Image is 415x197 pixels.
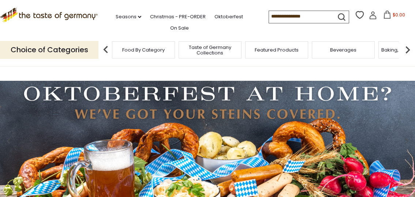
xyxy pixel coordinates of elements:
[255,47,299,53] a: Featured Products
[393,12,405,18] span: $0.00
[170,24,189,32] a: On Sale
[400,42,415,57] img: next arrow
[116,13,141,21] a: Seasons
[181,45,239,56] a: Taste of Germany Collections
[378,11,410,22] button: $0.00
[98,42,113,57] img: previous arrow
[122,47,165,53] a: Food By Category
[330,47,356,53] a: Beverages
[150,13,206,21] a: Christmas - PRE-ORDER
[214,13,243,21] a: Oktoberfest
